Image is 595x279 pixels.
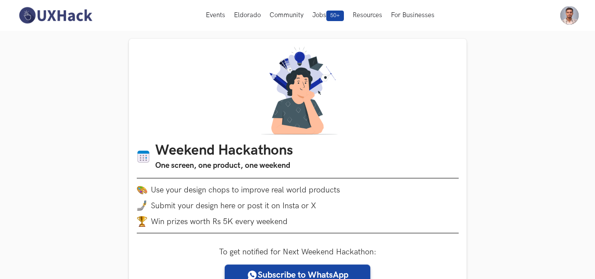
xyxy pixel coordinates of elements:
[326,11,344,21] span: 50+
[137,185,147,195] img: palette.png
[151,201,316,210] span: Submit your design here or post it on Insta or X
[16,6,95,25] img: UXHack-logo.png
[155,159,293,172] h3: One screen, one product, one weekend
[560,6,579,25] img: Your profile pic
[155,142,293,159] h1: Weekend Hackathons
[137,216,147,227] img: trophy.png
[137,150,150,163] img: Calendar icon
[219,247,376,257] label: To get notified for Next Weekend Hackathon:
[137,200,147,211] img: mobile-in-hand.png
[137,216,459,227] li: Win prizes worth Rs 5K every weekend
[256,47,340,134] img: A designer thinking
[137,185,459,195] li: Use your design chops to improve real world products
